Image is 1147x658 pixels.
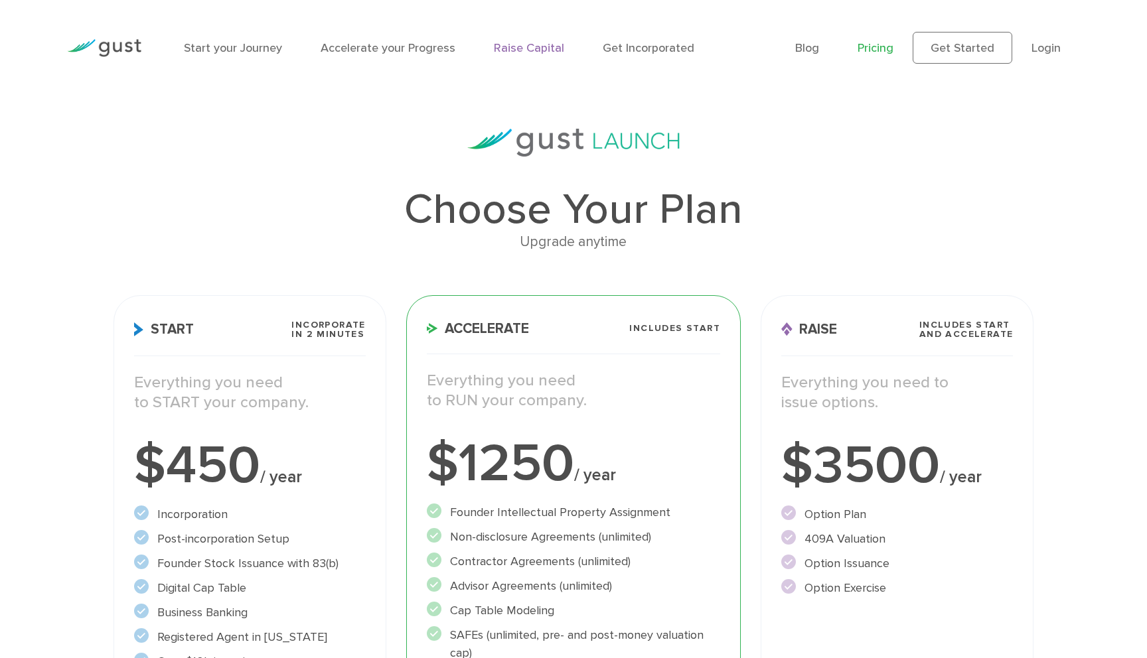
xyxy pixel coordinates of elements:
[134,530,366,548] li: Post-incorporation Setup
[427,602,720,620] li: Cap Table Modeling
[114,231,1034,253] div: Upgrade anytime
[494,41,564,55] a: Raise Capital
[291,320,365,339] span: Incorporate in 2 Minutes
[134,555,366,572] li: Founder Stock Issuance with 83(b)
[781,373,1013,413] p: Everything you need to issue options.
[919,320,1014,339] span: Includes START and ACCELERATE
[629,324,720,333] span: Includes START
[781,322,837,336] span: Raise
[427,323,438,334] img: Accelerate Icon
[795,41,819,55] a: Blog
[321,41,455,55] a: Accelerate your Progress
[134,604,366,622] li: Business Banking
[114,188,1034,231] h1: Choose Your Plan
[184,41,282,55] a: Start your Journey
[427,503,720,521] li: Founder Intellectual Property Assignment
[427,528,720,546] li: Non-disclosure Agreements (unlimited)
[467,129,680,157] img: gust-launch-logos.svg
[603,41,694,55] a: Get Incorporated
[134,505,366,523] li: Incorporation
[427,577,720,595] li: Advisor Agreements (unlimited)
[781,579,1013,597] li: Option Exercise
[427,322,529,336] span: Accelerate
[427,371,720,411] p: Everything you need to RUN your company.
[913,32,1012,64] a: Get Started
[781,555,1013,572] li: Option Issuance
[781,322,793,336] img: Raise Icon
[134,322,144,336] img: Start Icon X2
[67,39,141,57] img: Gust Logo
[134,373,366,413] p: Everything you need to START your company.
[134,439,366,492] div: $450
[574,465,616,485] span: / year
[134,579,366,597] li: Digital Cap Table
[427,437,720,490] div: $1250
[781,439,1013,492] div: $3500
[134,628,366,646] li: Registered Agent in [US_STATE]
[781,530,1013,548] li: 409A Valuation
[427,553,720,570] li: Contractor Agreements (unlimited)
[260,467,302,487] span: / year
[940,467,982,487] span: / year
[134,322,194,336] span: Start
[858,41,893,55] a: Pricing
[781,505,1013,523] li: Option Plan
[1032,41,1061,55] a: Login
